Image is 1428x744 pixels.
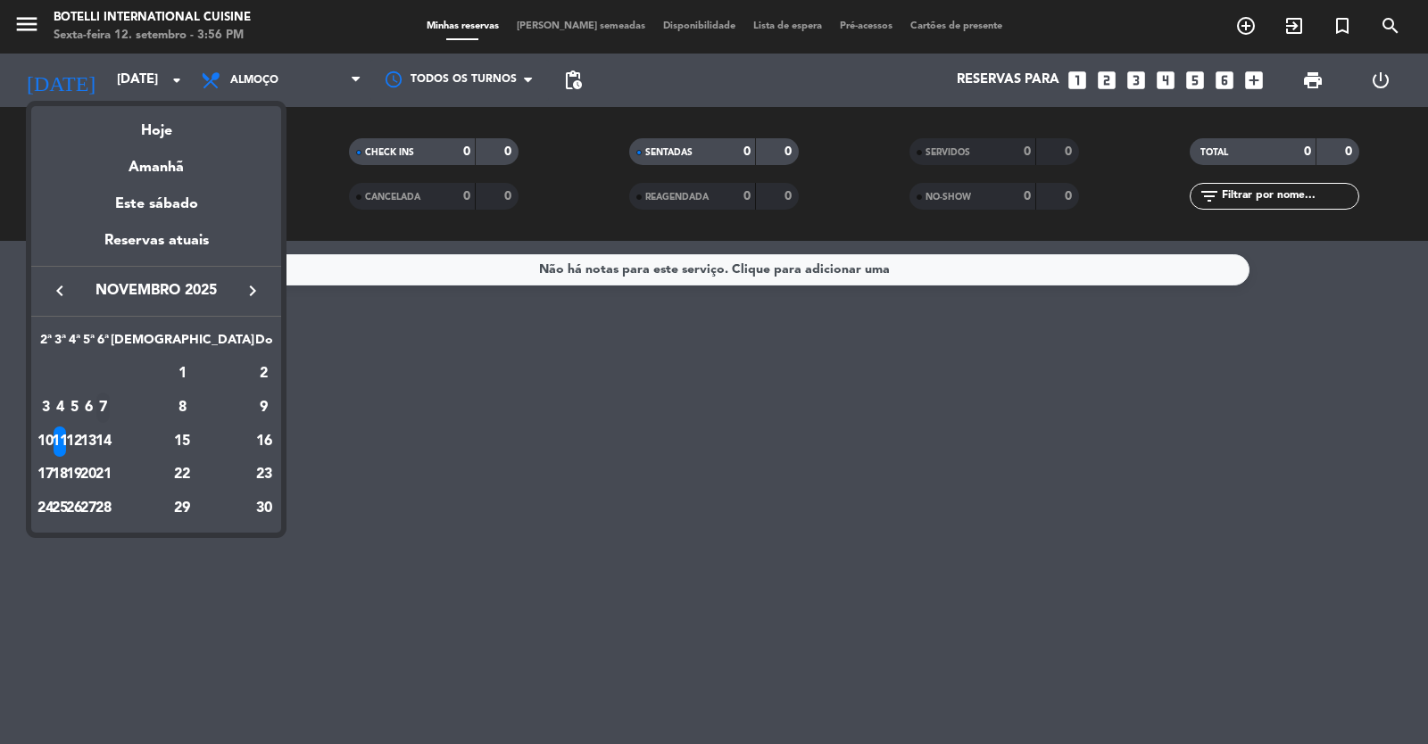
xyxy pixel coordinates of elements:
[67,425,81,459] td: 12 de novembro de 2025
[96,391,111,425] td: 7 de novembro de 2025
[53,425,67,459] td: 11 de novembro de 2025
[38,425,53,459] td: 10 de novembro de 2025
[118,493,247,524] div: 29
[81,425,95,459] td: 13 de novembro de 2025
[54,426,67,457] div: 11
[49,280,71,302] i: keyboard_arrow_left
[82,459,95,490] div: 20
[53,458,67,492] td: 18 de novembro de 2025
[39,459,53,490] div: 17
[68,426,81,457] div: 12
[38,458,53,492] td: 17 de novembro de 2025
[96,492,111,525] td: 28 de novembro de 2025
[254,391,274,425] td: 9 de novembro de 2025
[111,458,254,492] td: 22 de novembro de 2025
[96,493,110,524] div: 28
[38,330,53,358] th: Segunda-feira
[254,492,274,525] td: 30 de novembro de 2025
[76,279,237,302] span: novembro 2025
[38,391,53,425] td: 3 de novembro de 2025
[67,330,81,358] th: Quarta-feira
[118,393,247,423] div: 8
[96,458,111,492] td: 21 de novembro de 2025
[255,459,273,490] div: 23
[118,359,247,389] div: 1
[96,459,110,490] div: 21
[67,492,81,525] td: 26 de novembro de 2025
[96,425,111,459] td: 14 de novembro de 2025
[31,229,281,266] div: Reservas atuais
[39,426,53,457] div: 10
[67,458,81,492] td: 19 de novembro de 2025
[81,330,95,358] th: Quinta-feira
[68,493,81,524] div: 26
[96,393,110,423] div: 7
[68,393,81,423] div: 5
[255,493,273,524] div: 30
[54,393,67,423] div: 4
[255,359,273,389] div: 2
[254,357,274,391] td: 2 de novembro de 2025
[67,391,81,425] td: 5 de novembro de 2025
[39,493,53,524] div: 24
[44,279,76,302] button: keyboard_arrow_left
[53,391,67,425] td: 4 de novembro de 2025
[81,391,95,425] td: 6 de novembro de 2025
[82,393,95,423] div: 6
[54,459,67,490] div: 18
[31,106,281,143] div: Hoje
[68,459,81,490] div: 19
[111,357,254,391] td: 1 de novembro de 2025
[38,357,111,391] td: NOV
[39,393,53,423] div: 3
[82,426,95,457] div: 13
[53,330,67,358] th: Terça-feira
[111,425,254,459] td: 15 de novembro de 2025
[237,279,269,302] button: keyboard_arrow_right
[254,330,274,358] th: Domingo
[111,391,254,425] td: 8 de novembro de 2025
[254,458,274,492] td: 23 de novembro de 2025
[31,143,281,179] div: Amanhã
[53,492,67,525] td: 25 de novembro de 2025
[255,426,273,457] div: 16
[111,330,254,358] th: Sábado
[255,393,273,423] div: 9
[96,426,110,457] div: 14
[254,425,274,459] td: 16 de novembro de 2025
[81,458,95,492] td: 20 de novembro de 2025
[96,330,111,358] th: Sexta-feira
[31,179,281,229] div: Este sábado
[82,493,95,524] div: 27
[111,492,254,525] td: 29 de novembro de 2025
[118,459,247,490] div: 22
[54,493,67,524] div: 25
[118,426,247,457] div: 15
[81,492,95,525] td: 27 de novembro de 2025
[38,492,53,525] td: 24 de novembro de 2025
[242,280,263,302] i: keyboard_arrow_right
